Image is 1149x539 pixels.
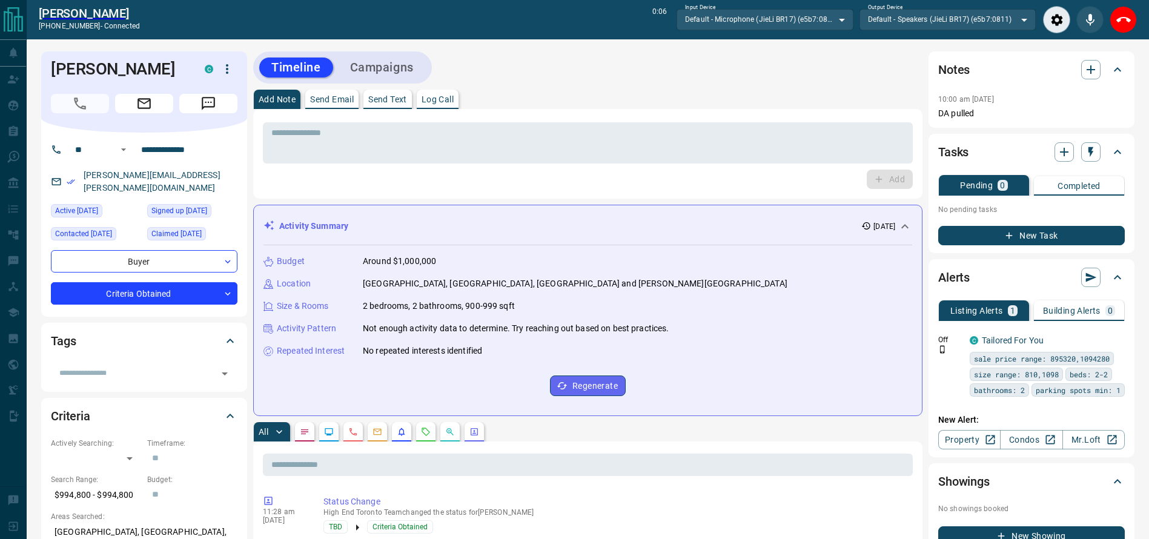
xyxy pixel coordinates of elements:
p: Status Change [323,495,908,508]
p: Pending [960,181,993,190]
div: Buyer [51,250,237,273]
div: Audio Settings [1043,6,1070,33]
p: Send Email [310,95,354,104]
button: Open [116,142,131,157]
div: condos.ca [205,65,213,73]
p: Budget: [147,474,237,485]
svg: Emails [373,427,382,437]
span: size range: 810,1098 [974,368,1059,380]
span: Claimed [DATE] [151,228,202,240]
div: Alerts [938,263,1125,292]
svg: Requests [421,427,431,437]
p: New Alert: [938,414,1125,426]
p: Log Call [422,95,454,104]
span: connected [104,22,140,30]
p: Completed [1058,182,1101,190]
button: Campaigns [338,58,426,78]
svg: Calls [348,427,358,437]
div: Default - Microphone (JieLi BR17) (e5b7:0811) [677,9,853,30]
div: Sun Sep 14 2025 [51,227,141,244]
button: Regenerate [550,375,626,396]
h2: Tasks [938,142,969,162]
p: High End Toronto Team changed the status for [PERSON_NAME] [323,508,908,517]
a: Property [938,430,1001,449]
p: Listing Alerts [950,306,1003,315]
div: Sun Sep 14 2025 [147,227,237,244]
p: Not enough activity data to determine. Try reaching out based on best practices. [363,322,669,335]
button: New Task [938,226,1125,245]
label: Input Device [685,4,716,12]
p: No repeated interests identified [363,345,482,357]
svg: Notes [300,427,310,437]
span: Email [115,94,173,113]
span: Criteria Obtained [373,521,428,533]
p: DA pulled [938,107,1125,120]
p: Timeframe: [147,438,237,449]
span: bathrooms: 2 [974,384,1025,396]
p: Actively Searching: [51,438,141,449]
span: beds: 2-2 [1070,368,1108,380]
a: Condos [1000,430,1062,449]
span: Call [51,94,109,113]
p: Location [277,277,311,290]
p: 11:28 am [263,508,305,516]
p: [PHONE_NUMBER] - [39,21,140,31]
h1: [PERSON_NAME] [51,59,187,79]
svg: Lead Browsing Activity [324,427,334,437]
p: [DATE] [263,516,305,524]
p: Search Range: [51,474,141,485]
div: Notes [938,55,1125,84]
p: No showings booked [938,503,1125,514]
p: Off [938,334,962,345]
button: Timeline [259,58,333,78]
p: 0 [1108,306,1113,315]
p: Activity Summary [279,220,348,233]
a: Mr.Loft [1062,430,1125,449]
svg: Push Notification Only [938,345,947,354]
svg: Agent Actions [469,427,479,437]
span: Active [DATE] [55,205,98,217]
div: Sun Sep 14 2025 [51,204,141,221]
div: Tasks [938,137,1125,167]
p: Repeated Interest [277,345,345,357]
div: Mute [1076,6,1104,33]
svg: Listing Alerts [397,427,406,437]
h2: Criteria [51,406,90,426]
p: Size & Rooms [277,300,329,312]
p: Budget [277,255,305,268]
div: Showings [938,467,1125,496]
div: Activity Summary[DATE] [263,215,912,237]
div: condos.ca [970,336,978,345]
span: sale price range: 895320,1094280 [974,352,1110,365]
div: End Call [1110,6,1137,33]
p: Around $1,000,000 [363,255,436,268]
p: [GEOGRAPHIC_DATA], [GEOGRAPHIC_DATA], [GEOGRAPHIC_DATA] and [PERSON_NAME][GEOGRAPHIC_DATA] [363,277,787,290]
span: Contacted [DATE] [55,228,112,240]
p: All [259,428,268,436]
p: [DATE] [873,221,895,232]
p: Send Text [368,95,407,104]
p: Building Alerts [1043,306,1101,315]
div: Default - Speakers (JieLi BR17) (e5b7:0811) [859,9,1036,30]
p: Add Note [259,95,296,104]
h2: Showings [938,472,990,491]
p: 0 [1000,181,1005,190]
h2: Alerts [938,268,970,287]
span: Signed up [DATE] [151,205,207,217]
svg: Opportunities [445,427,455,437]
a: [PERSON_NAME][EMAIL_ADDRESS][PERSON_NAME][DOMAIN_NAME] [84,170,220,193]
div: Sun Sep 14 2025 [147,204,237,221]
div: Criteria [51,402,237,431]
button: Open [216,365,233,382]
a: Tailored For You [982,336,1044,345]
p: Areas Searched: [51,511,237,522]
label: Output Device [868,4,902,12]
a: [PERSON_NAME] [39,6,140,21]
span: Message [179,94,237,113]
p: 2 bedrooms, 2 bathrooms, 900-999 sqft [363,300,515,312]
p: $994,800 - $994,800 [51,485,141,505]
p: 1 [1010,306,1015,315]
p: Activity Pattern [277,322,336,335]
p: 0:06 [652,6,667,33]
